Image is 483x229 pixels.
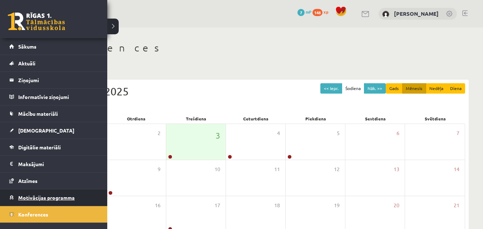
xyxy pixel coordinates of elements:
legend: Ziņojumi [18,72,98,88]
span: 17 [215,201,220,209]
a: Motivācijas programma [9,189,98,206]
span: Mācību materiāli [18,110,58,117]
span: 5 [337,129,340,137]
div: Piekdiena [286,114,345,124]
a: Ziņojumi [9,72,98,88]
h1: Konferences [43,42,469,54]
span: 10 [215,165,220,173]
a: Maksājumi [9,156,98,172]
div: Trešdiena [166,114,226,124]
span: 21 [454,201,459,209]
span: [DEMOGRAPHIC_DATA] [18,127,74,134]
span: 6 [396,129,399,137]
div: Svētdiena [405,114,465,124]
legend: Maksājumi [18,156,98,172]
a: Sākums [9,38,98,55]
span: 12 [334,165,340,173]
span: 9 [158,165,161,173]
span: Sākums [18,43,36,50]
span: 13 [394,165,399,173]
button: Mēnesis [402,83,426,94]
span: 19 [334,201,340,209]
button: << Iepr. [320,83,342,94]
a: Informatīvie ziņojumi [9,89,98,105]
span: 16 [155,201,161,209]
span: Aktuāli [18,60,35,66]
span: xp [324,9,328,15]
div: Ceturtdiena [226,114,286,124]
span: Konferences [18,211,48,218]
span: 20 [394,201,399,209]
span: 14 [454,165,459,173]
span: mP [306,9,311,15]
img: Ketija Dzilna [382,11,389,18]
button: Šodiena [342,83,364,94]
span: 4 [277,129,280,137]
span: 11 [274,165,280,173]
span: 18 [274,201,280,209]
a: Rīgas 1. Tālmācības vidusskola [8,13,65,30]
button: Diena [447,83,465,94]
a: Digitālie materiāli [9,139,98,155]
span: 7 [457,129,459,137]
div: Septembris 2025 [46,83,465,99]
a: 7 mP [297,9,311,15]
a: [DEMOGRAPHIC_DATA] [9,122,98,139]
a: [PERSON_NAME] [394,10,439,17]
div: Otrdiena [106,114,166,124]
button: Nāk. >> [364,83,386,94]
a: Atzīmes [9,173,98,189]
span: 3 [216,129,220,141]
a: Aktuāli [9,55,98,71]
span: Atzīmes [18,178,38,184]
button: Nedēļa [426,83,447,94]
a: 148 xp [312,9,332,15]
div: Sestdiena [345,114,405,124]
span: 148 [312,9,322,16]
span: Motivācijas programma [18,194,75,201]
a: Mācību materiāli [9,105,98,122]
span: 7 [297,9,305,16]
span: 2 [158,129,161,137]
legend: Informatīvie ziņojumi [18,89,98,105]
span: Digitālie materiāli [18,144,61,150]
button: Gads [386,83,403,94]
a: Konferences [9,206,98,223]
